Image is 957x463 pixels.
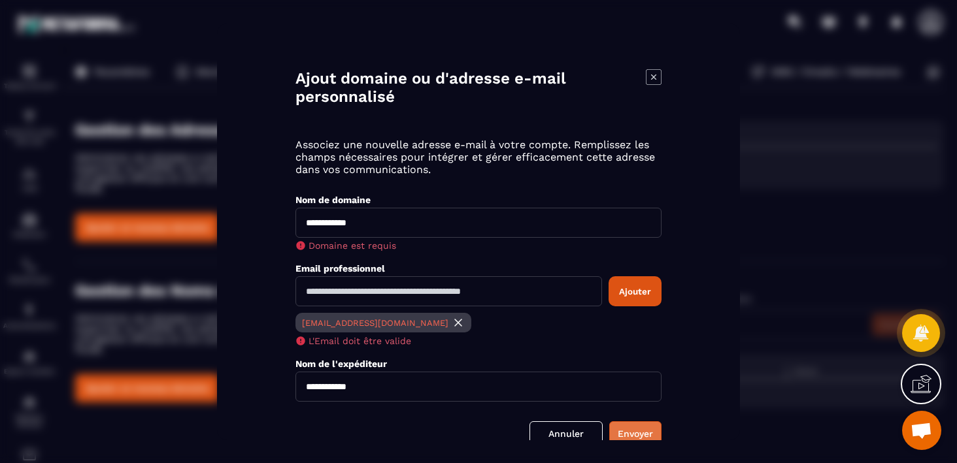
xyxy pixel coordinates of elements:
a: Annuler [529,421,603,445]
h4: Ajout domaine ou d'adresse e-mail personnalisé [295,69,646,105]
button: Envoyer [609,421,662,445]
p: L'Email doit être valide [309,335,411,345]
button: Ajouter [609,276,662,306]
label: Email professionnel [295,263,385,273]
label: Nom de l'expéditeur [295,358,387,368]
p: Associez une nouvelle adresse e-mail à votre compte. Remplissez les champs nécessaires pour intég... [295,138,662,175]
span: Domaine est requis [309,240,396,250]
label: Nom de domaine [295,194,371,204]
img: close [452,315,465,328]
p: [EMAIL_ADDRESS][DOMAIN_NAME] [302,317,448,327]
div: Ouvrir le chat [902,411,941,450]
